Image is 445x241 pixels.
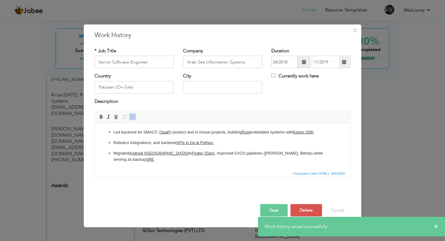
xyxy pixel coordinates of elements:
button: Close [350,25,360,35]
div: Statistics [291,171,347,176]
label: Country [95,73,111,79]
span: Characters (with HTML): 386/4000 [291,171,346,176]
a: Insert/Remove Numbered List [122,113,129,120]
span: Work history saved successfully. [265,223,328,230]
span: × [434,223,439,230]
label: Duration [271,48,289,54]
iframe: Rich Text Editor, workEditor [95,123,350,169]
h3: Work History [95,31,350,40]
span: × [352,25,358,36]
button: Delete [290,204,322,217]
button: Cancel [325,204,350,217]
label: Description [95,98,118,105]
label: * Job Title [95,48,116,54]
input: From [271,56,298,68]
input: Present [312,56,340,68]
a: Insert/Remove Bulleted List [129,113,136,120]
label: Currently work here [271,73,319,79]
button: Save [260,204,288,217]
label: City [183,73,191,79]
input: Currently work here [271,73,275,77]
label: Company [183,48,203,54]
a: Bold [98,113,104,120]
a: Underline [112,113,119,120]
a: Italic [105,113,112,120]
